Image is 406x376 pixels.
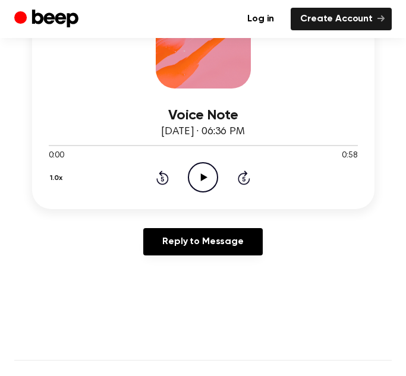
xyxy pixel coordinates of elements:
[342,150,357,162] span: 0:58
[143,228,262,255] a: Reply to Message
[238,8,284,30] a: Log in
[49,150,64,162] span: 0:00
[161,127,244,137] span: [DATE] · 06:36 PM
[14,8,81,31] a: Beep
[49,168,67,188] button: 1.0x
[291,8,392,30] a: Create Account
[49,108,358,124] h3: Voice Note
